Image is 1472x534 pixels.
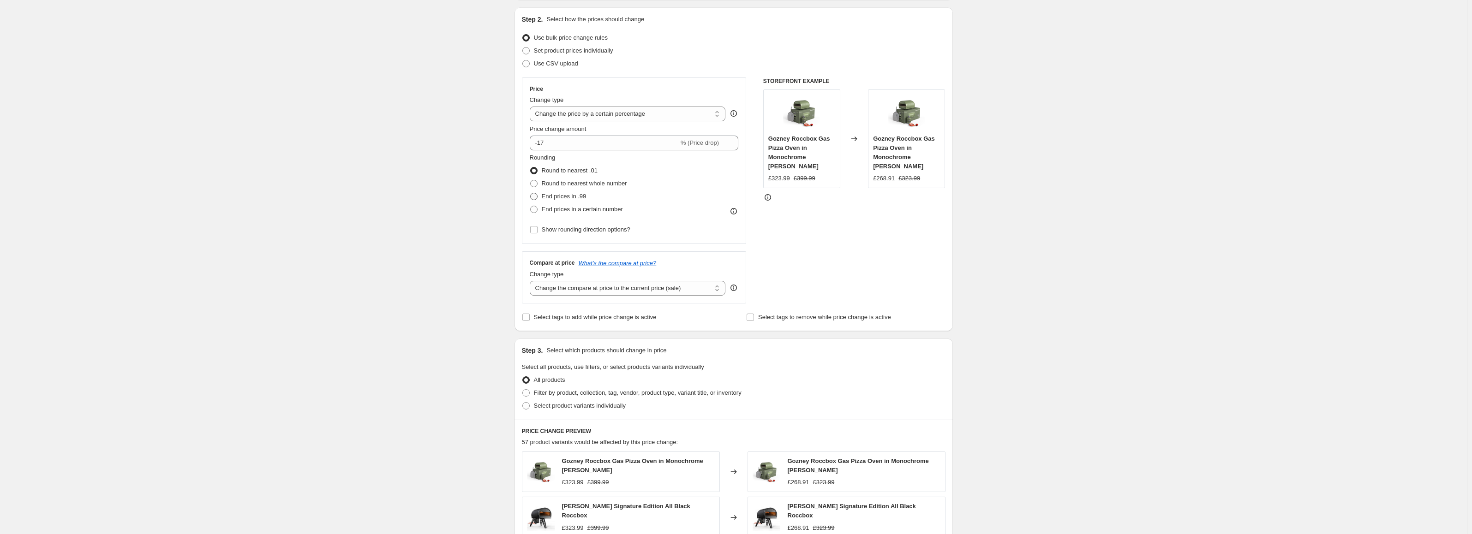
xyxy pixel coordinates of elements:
[534,34,608,41] span: Use bulk price change rules
[813,523,835,533] strike: £323.99
[542,193,586,200] span: End prices in .99
[562,523,584,533] div: £323.99
[753,458,780,486] img: new_project_2__1_80x.png
[527,458,555,486] img: new_project_2__1_80x.png
[530,96,564,103] span: Change type
[788,478,809,487] div: £268.91
[542,180,627,187] span: Round to nearest whole number
[542,206,623,213] span: End prices in a certain number
[587,478,609,487] strike: £399.99
[522,439,678,445] span: 57 product variants would be affected by this price change:
[763,77,945,85] h6: STOREFRONT EXAMPLE
[534,314,657,320] span: Select tags to add while price change is active
[783,95,820,131] img: new_project_2__1_80x.png
[546,346,666,355] p: Select which products should change in price
[873,135,935,170] span: Gozney Roccbox Gas Pizza Oven in Monochrome [PERSON_NAME]
[534,376,565,383] span: All products
[813,478,835,487] strike: £323.99
[758,314,891,320] span: Select tags to remove while price change is active
[530,259,575,267] h3: Compare at price
[888,95,925,131] img: new_project_2__1_80x.png
[794,174,815,183] strike: £399.99
[546,15,644,24] p: Select how the prices should change
[530,85,543,93] h3: Price
[527,504,555,531] img: tom-gozney-signature-edition-all-black-roccbox-bbq-land-1_80x.jpg
[522,346,543,355] h2: Step 3.
[898,174,920,183] strike: £323.99
[562,503,690,519] span: [PERSON_NAME] Signature Edition All Black Roccbox
[729,283,738,292] div: help
[530,154,556,161] span: Rounding
[729,109,738,118] div: help
[522,363,704,370] span: Select all products, use filters, or select products variants individually
[562,457,703,474] span: Gozney Roccbox Gas Pizza Oven in Monochrome [PERSON_NAME]
[522,15,543,24] h2: Step 2.
[788,523,809,533] div: £268.91
[681,139,719,146] span: % (Price drop)
[788,503,916,519] span: [PERSON_NAME] Signature Edition All Black Roccbox
[542,167,598,174] span: Round to nearest .01
[534,402,626,409] span: Select product variants individually
[768,174,790,183] div: £323.99
[534,60,578,67] span: Use CSV upload
[530,125,586,132] span: Price change amount
[530,271,564,278] span: Change type
[788,457,929,474] span: Gozney Roccbox Gas Pizza Oven in Monochrome [PERSON_NAME]
[534,389,742,396] span: Filter by product, collection, tag, vendor, product type, variant title, or inventory
[530,136,679,150] input: -15
[579,260,657,267] button: What's the compare at price?
[522,427,945,435] h6: PRICE CHANGE PREVIEW
[873,174,895,183] div: £268.91
[534,47,613,54] span: Set product prices individually
[587,523,609,533] strike: £399.99
[768,135,830,170] span: Gozney Roccbox Gas Pizza Oven in Monochrome [PERSON_NAME]
[542,226,630,233] span: Show rounding direction options?
[753,504,780,531] img: tom-gozney-signature-edition-all-black-roccbox-bbq-land-1_80x.jpg
[562,478,584,487] div: £323.99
